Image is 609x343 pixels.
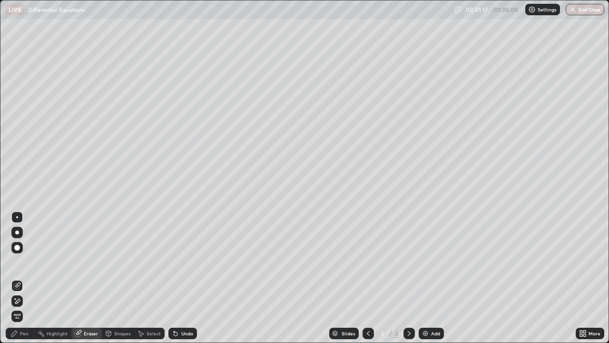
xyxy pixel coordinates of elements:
div: / [389,331,392,336]
button: End Class [566,4,604,15]
div: Eraser [84,331,98,336]
div: Undo [181,331,193,336]
p: Settings [538,7,556,12]
img: add-slide-button [422,330,429,337]
div: Slides [342,331,355,336]
div: Select [147,331,161,336]
span: Erase all [12,313,22,319]
img: class-settings-icons [528,6,536,13]
img: end-class-cross [569,6,577,13]
p: Differential Equations [28,6,85,13]
p: LIVE [9,6,21,13]
div: Highlight [47,331,68,336]
div: Shapes [114,331,130,336]
div: Add [431,331,440,336]
div: 3 [378,331,387,336]
div: More [589,331,600,336]
div: Pen [20,331,29,336]
div: 3 [394,329,400,338]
